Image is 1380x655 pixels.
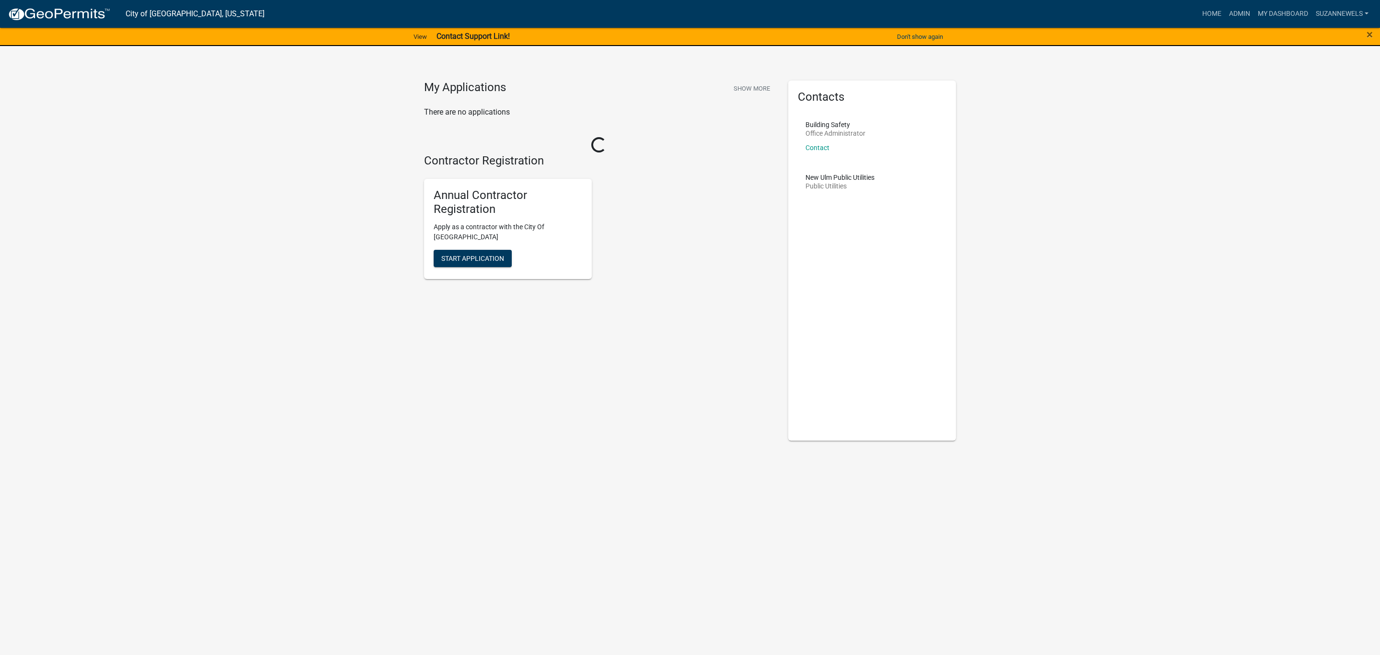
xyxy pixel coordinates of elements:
p: There are no applications [424,106,774,118]
p: Building Safety [805,121,865,128]
button: Close [1367,29,1373,40]
span: × [1367,28,1373,41]
p: Public Utilities [805,183,874,189]
a: My Dashboard [1254,5,1312,23]
a: City of [GEOGRAPHIC_DATA], [US_STATE] [126,6,264,22]
a: SuzanneWels [1312,5,1372,23]
span: Start Application [441,254,504,262]
button: Start Application [434,250,512,267]
h5: Annual Contractor Registration [434,188,582,216]
strong: Contact Support Link! [437,32,510,41]
h4: Contractor Registration [424,154,774,168]
a: Contact [805,144,829,152]
button: Show More [730,81,774,96]
p: New Ulm Public Utilities [805,174,874,181]
button: Don't show again [893,29,947,45]
a: Admin [1225,5,1254,23]
h5: Contacts [798,90,946,104]
a: Home [1198,5,1225,23]
p: Office Administrator [805,130,865,137]
h4: My Applications [424,81,506,95]
p: Apply as a contractor with the City Of [GEOGRAPHIC_DATA] [434,222,582,242]
a: View [410,29,431,45]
